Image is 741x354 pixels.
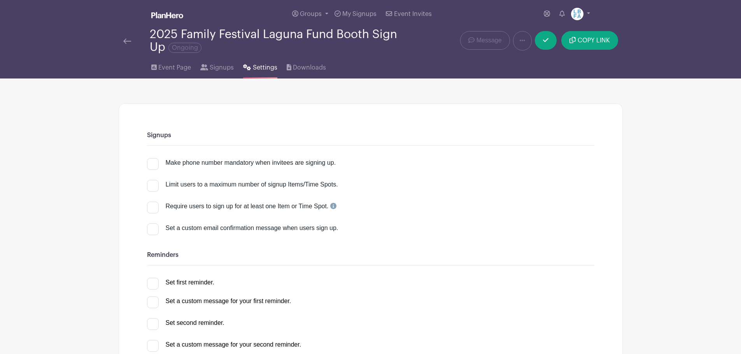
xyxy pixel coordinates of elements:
div: Limit users to a maximum number of signup Items/Time Spots. [166,180,338,189]
div: 2025 Family Festival Laguna Fund Booth Sign Up [150,28,402,54]
a: Set a custom message for your first reminder. [147,298,291,304]
a: Event Page [151,54,191,78]
a: Signups [200,54,234,78]
span: Signups [210,63,234,72]
a: Set second reminder. [147,319,224,326]
span: Downloads [293,63,326,72]
button: COPY LINK [561,31,618,50]
span: Groups [300,11,322,17]
img: back-arrow-29a5d9b10d5bd6ae65dc969a981735edf675c4d7a1fe02e03b50dbd4ba3cdb55.svg [123,38,131,44]
span: Event Invites [394,11,432,17]
span: Event Page [158,63,191,72]
div: Set a custom email confirmation message when users sign up. [166,223,594,233]
div: Set second reminder. [166,318,224,328]
div: Make phone number mandatory when invitees are signing up. [166,158,336,167]
a: Settings [243,54,277,78]
a: Set a custom message for your second reminder. [147,341,301,348]
span: COPY LINK [578,37,610,44]
div: Set a custom message for your first reminder. [166,296,291,306]
div: Require users to sign up for at least one Item or Time Spot. [166,202,336,211]
a: Message [460,31,510,50]
img: LBFArev.png [571,8,583,20]
img: logo_white-6c42ec7e38ccf1d336a20a19083b03d10ae64f83f12c07503d8b9e83406b4c7d.svg [151,12,183,18]
h6: Signups [147,132,594,139]
span: My Signups [342,11,377,17]
span: Ongoing [168,43,201,53]
div: Set first reminder. [166,278,214,287]
h6: Reminders [147,251,594,259]
div: Set a custom message for your second reminder. [166,340,301,349]
a: Downloads [287,54,326,78]
a: Set first reminder. [147,279,214,286]
span: Settings [253,63,277,72]
span: Message [476,36,502,45]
